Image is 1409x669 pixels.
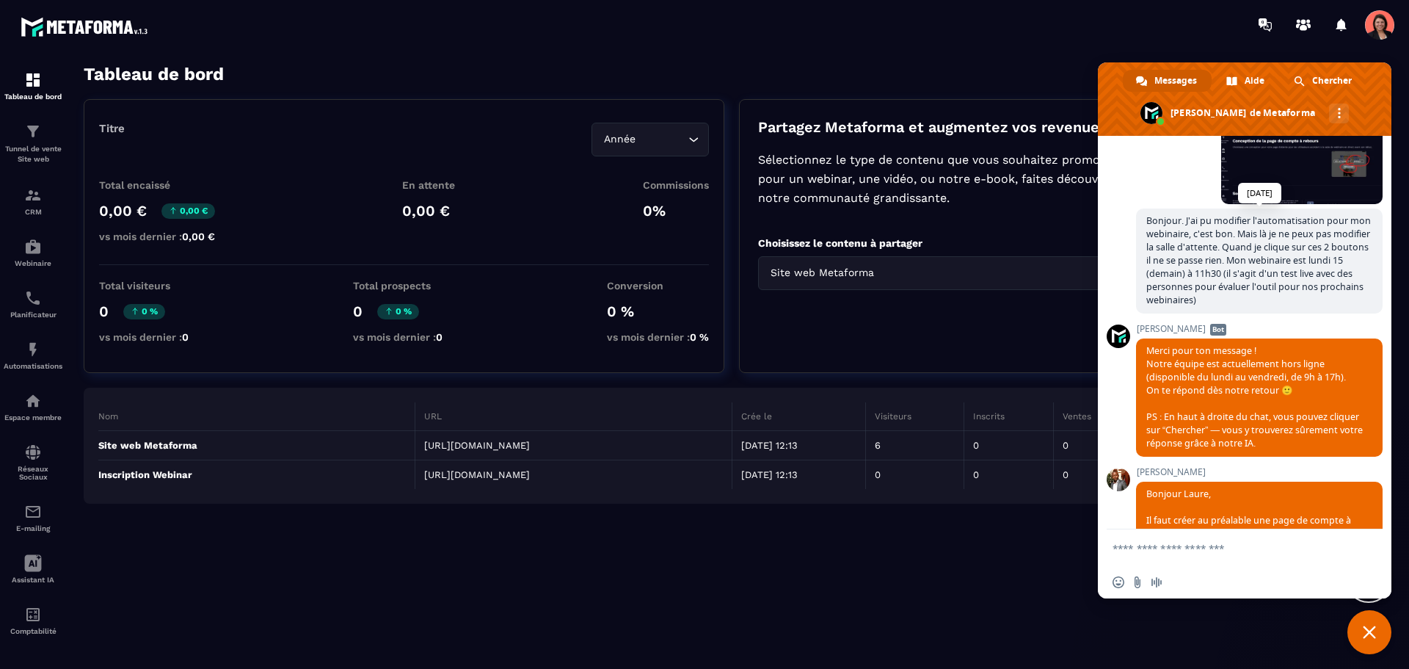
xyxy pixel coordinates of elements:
p: vs mois dernier : [607,331,709,343]
p: Inscription Webinar [98,469,406,480]
img: formation [24,123,42,140]
p: 0,00 € [99,202,147,220]
img: automations [24,238,42,256]
p: Planificateur [4,311,62,319]
span: 0 [436,331,443,343]
a: emailemailE-mailing [4,492,62,543]
p: 0,00 € [161,203,215,219]
p: Automatisations [4,362,62,370]
td: [URL][DOMAIN_NAME] [415,431,732,460]
td: 0 [1053,431,1137,460]
p: Partagez Metaforma et augmentez vos revenues simplement ? [758,118,1361,136]
a: schedulerschedulerPlanificateur [4,278,62,330]
span: Bonjour. J'ai pu modifier l'automatisation pour mon webinaire, c'est bon. Mais là je ne peux pas ... [1146,214,1371,306]
p: Total visiteurs [99,280,189,292]
p: 0 % [123,304,165,319]
span: Chercher [1312,70,1352,92]
p: Titre [99,122,125,135]
span: 0 % [690,331,709,343]
span: 0 [182,331,189,343]
p: [DATE] 12:13 [741,469,856,480]
span: Bot [1210,324,1226,336]
img: formation [24,71,42,89]
p: Tableau de bord [4,93,62,101]
input: Search for option [639,131,685,148]
td: 0 [865,460,964,490]
img: logo [21,13,153,40]
p: Espace membre [4,413,62,422]
span: [PERSON_NAME] [1136,324,1383,334]
span: Merci pour ton message ! Notre équipe est actuellement hors ligne (disponible du lundi au vendred... [1146,344,1363,449]
div: Search for option [758,256,1262,290]
img: scheduler [24,289,42,307]
a: formationformationTunnel de vente Site web [4,112,62,176]
img: email [24,503,42,521]
a: formationformationTableau de bord [4,60,62,112]
textarea: Entrez votre message... [1113,542,1344,555]
p: Assistant IA [4,576,62,584]
div: Autres canaux [1329,104,1349,123]
p: Choisissez le contenu à partager [758,237,1361,249]
td: 0 [964,431,1054,460]
a: accountantaccountantComptabilité [4,595,62,646]
a: automationsautomationsEspace membre [4,381,62,433]
img: automations [24,392,42,410]
th: Ventes [1053,402,1137,431]
p: 0 % [377,304,419,319]
a: automationsautomationsWebinaire [4,227,62,278]
p: 0 [99,303,109,320]
span: Bonjour Laure, Il faut créer au préalable une page de compte à rebours dans le tunnel du webinair... [1146,488,1370,619]
p: Commissions [643,179,709,191]
td: 0 [1053,460,1137,490]
p: vs mois dernier : [353,331,443,343]
p: Conversion [607,280,709,292]
div: Aide [1213,70,1279,92]
h3: Tableau de bord [84,64,224,84]
img: formation [24,187,42,204]
div: Fermer le chat [1347,610,1391,654]
p: CRM [4,208,62,216]
img: social-network [24,444,42,461]
span: Envoyer un fichier [1132,576,1143,588]
p: Comptabilité [4,627,62,635]
input: Search for option [878,265,1238,281]
p: Sélectionnez le type de contenu que vous souhaitez promouvoir et copiez le lien de partage. Que c... [758,151,1361,208]
p: E-mailing [4,524,62,532]
p: 0% [643,202,709,220]
span: Site web Metaforma [768,265,878,281]
p: 0 % [607,303,709,320]
th: Nom [98,402,415,431]
a: formationformationCRM [4,176,62,227]
p: 0 [353,303,363,320]
p: [DATE] 12:13 [741,440,856,451]
td: [URL][DOMAIN_NAME] [415,460,732,490]
span: Messages [1154,70,1197,92]
a: social-networksocial-networkRéseaux Sociaux [4,433,62,492]
span: Insérer un emoji [1113,576,1124,588]
a: automationsautomationsAutomatisations [4,330,62,381]
span: 0,00 € [182,231,215,242]
p: Total encaissé [99,179,215,191]
div: Search for option [591,123,709,156]
div: Chercher [1281,70,1366,92]
td: 6 [865,431,964,460]
span: Message audio [1151,576,1162,588]
p: 0,00 € [402,202,455,220]
p: vs mois dernier : [99,331,189,343]
td: 0 [964,460,1054,490]
span: Aide [1245,70,1264,92]
p: Réseaux Sociaux [4,465,62,481]
div: Messages [1123,70,1212,92]
p: vs mois dernier : [99,231,215,242]
th: Inscrits [964,402,1054,431]
th: URL [415,402,732,431]
th: Crée le [732,402,865,431]
span: Année [601,131,639,148]
a: Assistant IA [4,543,62,595]
img: accountant [24,606,42,623]
th: Visiteurs [865,402,964,431]
p: En attente [402,179,455,191]
span: [PERSON_NAME] [1136,467,1383,477]
p: Site web Metaforma [98,440,406,451]
p: Webinaire [4,259,62,267]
